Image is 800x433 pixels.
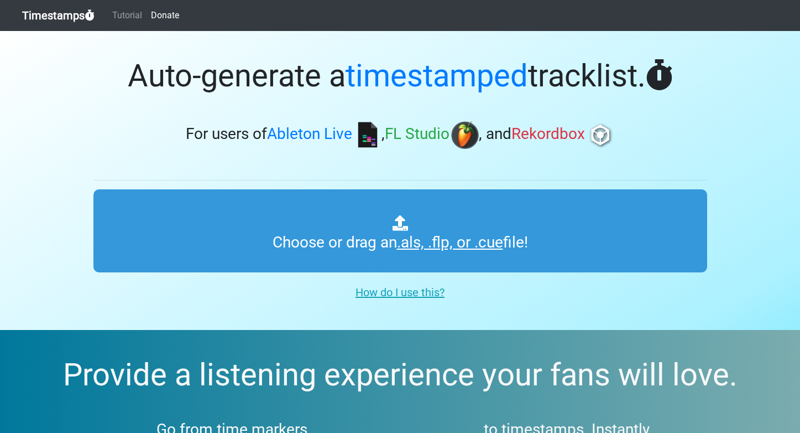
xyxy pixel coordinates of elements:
[355,286,445,299] u: How do I use this?
[22,4,95,27] a: Timestamps
[93,58,707,95] h1: Auto-generate a tracklist.
[385,125,449,143] span: FL Studio
[451,121,479,149] img: fl.png
[108,4,147,27] a: Tutorial
[346,58,528,94] span: timestamped
[267,125,352,143] span: Ableton Live
[587,121,614,149] img: rb.png
[93,121,707,149] h3: For users of , , and
[27,357,773,394] h2: Provide a listening experience your fans will love.
[511,125,585,143] span: Rekordbox
[147,4,184,27] a: Donate
[354,121,381,149] img: ableton.png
